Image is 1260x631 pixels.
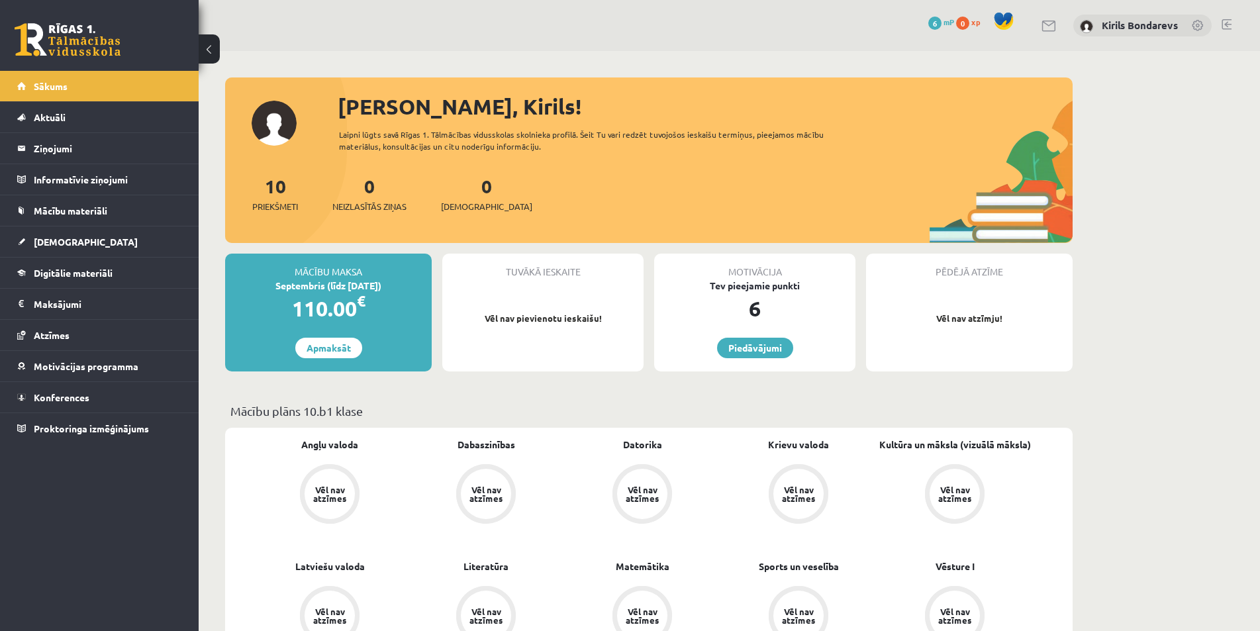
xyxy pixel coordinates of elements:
[17,102,182,132] a: Aktuāli
[564,464,720,526] a: Vēl nav atzīmes
[441,174,532,213] a: 0[DEMOGRAPHIC_DATA]
[34,164,182,195] legend: Informatīvie ziņojumi
[34,267,113,279] span: Digitālie materiāli
[449,312,637,325] p: Vēl nav pievienotu ieskaišu!
[467,485,505,503] div: Vēl nav atzīmes
[301,438,358,452] a: Angļu valoda
[34,422,149,434] span: Proktoringa izmēģinājums
[357,291,365,311] span: €
[944,17,954,27] span: mP
[873,312,1066,325] p: Vēl nav atzīmju!
[34,80,68,92] span: Sākums
[624,607,661,624] div: Vēl nav atzīmes
[654,254,855,279] div: Motivācija
[717,338,793,358] a: Piedāvājumi
[1102,19,1178,32] a: Kirils Bondarevs
[225,279,432,293] div: Septembris (līdz [DATE])
[928,17,942,30] span: 6
[441,200,532,213] span: [DEMOGRAPHIC_DATA]
[467,607,505,624] div: Vēl nav atzīmes
[252,174,298,213] a: 10Priekšmeti
[34,391,89,403] span: Konferences
[936,607,973,624] div: Vēl nav atzīmes
[17,351,182,381] a: Motivācijas programma
[311,607,348,624] div: Vēl nav atzīmes
[225,254,432,279] div: Mācību maksa
[408,464,564,526] a: Vēl nav atzīmes
[1080,20,1093,33] img: Kirils Bondarevs
[17,289,182,319] a: Maksājumi
[956,17,969,30] span: 0
[34,236,138,248] span: [DEMOGRAPHIC_DATA]
[879,438,1031,452] a: Kultūra un māksla (vizuālā māksla)
[17,71,182,101] a: Sākums
[17,382,182,413] a: Konferences
[780,607,817,624] div: Vēl nav atzīmes
[332,174,407,213] a: 0Neizlasītās ziņas
[654,279,855,293] div: Tev pieejamie punkti
[338,91,1073,122] div: [PERSON_NAME], Kirils!
[866,254,1073,279] div: Pēdējā atzīme
[971,17,980,27] span: xp
[624,485,661,503] div: Vēl nav atzīmes
[252,464,408,526] a: Vēl nav atzīmes
[34,360,138,372] span: Motivācijas programma
[956,17,987,27] a: 0 xp
[34,289,182,319] legend: Maksājumi
[616,559,669,573] a: Matemātika
[332,200,407,213] span: Neizlasītās ziņas
[654,293,855,324] div: 6
[936,485,973,503] div: Vēl nav atzīmes
[759,559,839,573] a: Sports un veselība
[34,133,182,164] legend: Ziņojumi
[17,226,182,257] a: [DEMOGRAPHIC_DATA]
[17,133,182,164] a: Ziņojumi
[311,485,348,503] div: Vēl nav atzīmes
[34,205,107,217] span: Mācību materiāli
[295,559,365,573] a: Latviešu valoda
[339,128,848,152] div: Laipni lūgts savā Rīgas 1. Tālmācības vidusskolas skolnieka profilā. Šeit Tu vari redzēt tuvojošo...
[34,111,66,123] span: Aktuāli
[780,485,817,503] div: Vēl nav atzīmes
[936,559,975,573] a: Vēsture I
[463,559,509,573] a: Literatūra
[252,200,298,213] span: Priekšmeti
[928,17,954,27] a: 6 mP
[225,293,432,324] div: 110.00
[768,438,829,452] a: Krievu valoda
[17,413,182,444] a: Proktoringa izmēģinājums
[17,258,182,288] a: Digitālie materiāli
[442,254,644,279] div: Tuvākā ieskaite
[623,438,662,452] a: Datorika
[17,195,182,226] a: Mācību materiāli
[17,164,182,195] a: Informatīvie ziņojumi
[17,320,182,350] a: Atzīmes
[458,438,515,452] a: Dabaszinības
[34,329,70,341] span: Atzīmes
[295,338,362,358] a: Apmaksāt
[230,402,1067,420] p: Mācību plāns 10.b1 klase
[15,23,121,56] a: Rīgas 1. Tālmācības vidusskola
[720,464,877,526] a: Vēl nav atzīmes
[877,464,1033,526] a: Vēl nav atzīmes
